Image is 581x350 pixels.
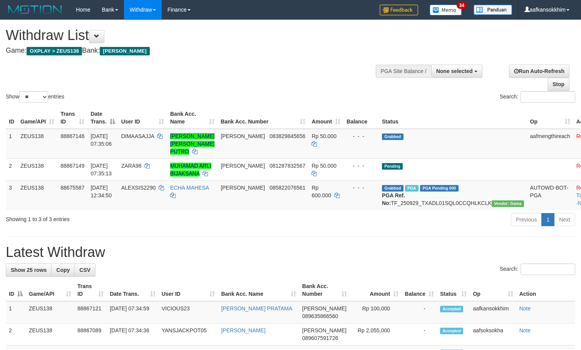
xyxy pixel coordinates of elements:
label: Search: [500,263,575,275]
h1: Withdraw List [6,28,380,43]
img: panduan.png [474,5,512,15]
span: Vendor URL: https://trx31.1velocity.biz [492,200,524,207]
td: YANSJACKPOT05 [159,323,218,345]
a: Previous [511,213,542,226]
th: Trans ID: activate to sort column ascending [74,279,107,301]
th: Game/API: activate to sort column ascending [17,107,57,129]
a: [PERSON_NAME] [221,327,265,333]
span: Show 25 rows [11,267,47,273]
span: Rp 50.000 [311,133,337,139]
div: - - - [347,184,376,192]
td: 1 [6,301,26,323]
span: Rp 600.000 [311,185,331,198]
td: ZEUS138 [26,301,74,323]
span: [PERSON_NAME] [221,163,265,169]
a: Note [519,305,531,312]
td: 1 [6,129,17,159]
span: Copy [56,267,70,273]
th: Game/API: activate to sort column ascending [26,279,74,301]
span: Pending [382,163,403,170]
h4: Game: Bank: [6,47,380,55]
div: - - - [347,162,376,170]
span: ZARA98 [121,163,142,169]
span: PGA Pending [420,185,459,192]
th: Date Trans.: activate to sort column ascending [107,279,158,301]
a: CSV [74,263,95,277]
th: Bank Acc. Name: activate to sort column ascending [218,279,299,301]
th: Status [379,107,527,129]
td: [DATE] 07:34:59 [107,301,158,323]
th: Amount: activate to sort column ascending [350,279,402,301]
td: Rp 2,055,000 [350,323,402,345]
span: DIMAASAJJA [121,133,154,139]
td: aafmengthireach [527,129,573,159]
span: Copy 089635866560 to clipboard [302,313,338,319]
th: Op: activate to sort column ascending [470,279,516,301]
th: Action [516,279,575,301]
th: Status: activate to sort column ascending [437,279,470,301]
td: ZEUS138 [17,180,57,210]
th: Bank Acc. Number: activate to sort column ascending [218,107,308,129]
input: Search: [521,91,575,103]
span: 88675587 [60,185,84,191]
div: - - - [347,132,376,140]
th: Amount: activate to sort column ascending [308,107,343,129]
td: aafkansokkhim [470,301,516,323]
a: ECHA MAHESA [170,185,209,191]
td: 88867121 [74,301,107,323]
a: Note [519,327,531,333]
span: Accepted [440,328,463,334]
td: 2 [6,158,17,180]
th: User ID: activate to sort column ascending [159,279,218,301]
span: [DATE] 07:35:06 [90,133,112,147]
td: - [402,301,437,323]
a: [PERSON_NAME] [PERSON_NAME] PUTRO [170,133,214,155]
td: ZEUS138 [26,323,74,345]
th: Bank Acc. Name: activate to sort column ascending [167,107,218,129]
a: Stop [548,78,569,91]
th: ID: activate to sort column descending [6,279,26,301]
a: Show 25 rows [6,263,52,277]
span: Copy 085822076561 to clipboard [270,185,305,191]
span: Accepted [440,306,463,312]
span: [PERSON_NAME] [302,305,347,312]
a: [PERSON_NAME] PRATAMA [221,305,292,312]
span: 34 [457,2,467,9]
input: Search: [521,263,575,275]
span: 88867146 [60,133,84,139]
span: Grabbed [382,133,404,140]
span: [PERSON_NAME] [221,185,265,191]
td: 2 [6,323,26,345]
td: 88867089 [74,323,107,345]
th: Bank Acc. Number: activate to sort column ascending [299,279,350,301]
th: Op: activate to sort column ascending [527,107,573,129]
td: ZEUS138 [17,158,57,180]
span: [DATE] 12:34:50 [90,185,112,198]
button: None selected [431,65,482,78]
td: aafsoksokha [470,323,516,345]
td: TF_250929_TXADL01SQL0CCQHLKCLK [379,180,527,210]
select: Showentries [19,91,48,103]
img: MOTION_logo.png [6,4,64,15]
span: Grabbed [382,185,404,192]
th: User ID: activate to sort column ascending [118,107,167,129]
span: [DATE] 07:35:13 [90,163,112,177]
a: Next [554,213,575,226]
td: VICIOUS23 [159,301,218,323]
span: ALEXSIS2290 [121,185,156,191]
th: Date Trans.: activate to sort column descending [87,107,118,129]
td: ZEUS138 [17,129,57,159]
th: Balance [343,107,379,129]
label: Search: [500,91,575,103]
span: OXPLAY > ZEUS138 [27,47,82,55]
span: [PERSON_NAME] [302,327,347,333]
div: PGA Site Balance / [376,65,431,78]
span: Rp 50.000 [311,163,337,169]
th: Balance: activate to sort column ascending [402,279,437,301]
span: 88867149 [60,163,84,169]
a: Copy [51,263,75,277]
td: AUTOWD-BOT-PGA [527,180,573,210]
a: MUHAMAD ARLI BIJAKSANA [170,163,211,177]
span: Copy 081287832567 to clipboard [270,163,305,169]
th: ID [6,107,17,129]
